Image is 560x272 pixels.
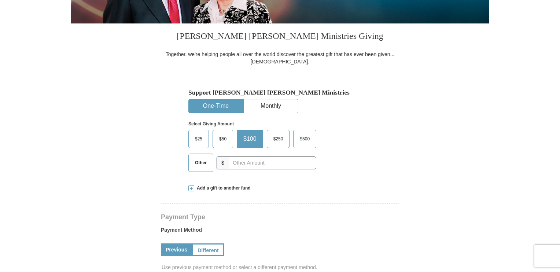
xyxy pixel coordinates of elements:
input: Other Amount [229,157,316,169]
span: $25 [191,133,206,144]
strong: Select Giving Amount [188,121,234,126]
a: Previous [161,243,192,256]
span: $250 [270,133,287,144]
button: One-Time [189,99,243,113]
label: Payment Method [161,226,399,237]
span: $100 [240,133,260,144]
a: Different [192,243,224,256]
h3: [PERSON_NAME] [PERSON_NAME] Ministries Giving [161,23,399,51]
span: $500 [296,133,313,144]
h4: Payment Type [161,214,399,220]
button: Monthly [244,99,298,113]
div: Together, we're helping people all over the world discover the greatest gift that has ever been g... [161,51,399,65]
span: Add a gift to another fund [194,185,251,191]
h5: Support [PERSON_NAME] [PERSON_NAME] Ministries [188,89,372,96]
span: $50 [215,133,230,144]
span: Use previous payment method or select a different payment method. [162,264,400,271]
span: $ [217,157,229,169]
span: Other [191,157,210,168]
